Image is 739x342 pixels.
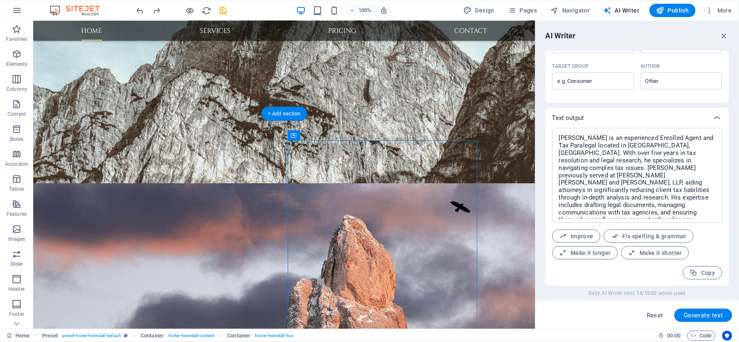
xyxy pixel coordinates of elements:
h6: 100% [358,5,372,15]
p: Content [7,111,26,117]
img: Editor Logo [48,5,110,15]
button: Usercentrics [722,331,732,341]
p: Features [7,211,27,217]
span: Click to select. Double-click to edit [141,331,164,341]
i: This element is a customizable preset [124,333,128,338]
button: AI Writer [600,4,643,17]
span: Daily AI Writer limit 74/5000 words used [589,290,686,297]
button: save [218,5,228,15]
button: Generate text [675,309,732,322]
p: Columns [6,86,27,92]
p: Images [8,236,25,242]
div: Text output [546,128,729,286]
button: redo [152,5,162,15]
button: Click here to leave preview mode and continue editing [185,5,195,15]
span: Navigator [551,6,590,15]
button: Navigator [547,4,593,17]
button: 100% [346,5,376,15]
span: Fix spelling & grammar [611,232,687,240]
h6: AI Writer [546,31,576,41]
input: AuthorClear [643,75,707,87]
i: Undo: Move elements (Ctrl+Z) [136,6,145,15]
p: Favorites [6,36,27,42]
span: Design [464,6,495,15]
button: Pages [504,4,540,17]
button: reload [202,5,212,15]
i: Redo: Move elements (Ctrl+Y, ⌘+Y) [152,6,162,15]
span: 00 00 [667,331,680,341]
p: Header [8,286,25,292]
button: Copy [683,266,722,280]
button: Make it longer [552,246,618,260]
span: AI Writer [603,6,640,15]
button: Fix spelling & grammar [604,230,694,243]
button: Design [460,4,498,17]
span: Copy [690,269,715,277]
a: Click to cancel selection. Double-click to open Pages [7,331,30,341]
span: Improve [559,232,593,240]
div: Text output [546,108,729,128]
span: . footer-heimdall-box [254,331,294,341]
p: Text output [552,114,584,122]
p: Boxes [10,136,24,142]
i: Save (Ctrl+S) [219,6,228,15]
span: Publish [656,6,689,15]
nav: breadcrumb [42,331,294,341]
p: Accordion [5,161,28,167]
p: Elements [6,61,27,67]
span: Reset [647,312,663,319]
span: : [673,332,675,339]
span: . preset-footer-heimdall-default [61,331,121,341]
p: Author [641,63,661,70]
span: More [706,6,732,15]
span: Click to select. Double-click to edit [227,331,251,341]
span: Code [691,331,712,341]
i: On resize automatically adjust zoom level to fit chosen device. [380,7,388,14]
p: Tables [9,186,24,192]
span: Make it shorter [628,249,682,257]
span: Generate text [684,312,723,319]
span: . footer-heimdall-content [167,331,214,341]
h6: Session time [659,331,681,341]
div: + Add section [261,107,307,121]
span: Click to select. Double-click to edit [42,331,58,341]
p: Footer [9,311,24,317]
span: Make it longer [559,249,611,257]
textarea: [PERSON_NAME] is an experienced Enrolled Agent and Tax Paralegal located in [GEOGRAPHIC_DATA], [G... [556,132,718,219]
span: Pages [508,6,537,15]
i: Reload page [202,6,212,15]
button: Reset [642,309,668,322]
div: Design (Ctrl+Alt+Y) [460,4,498,17]
button: More [702,4,735,17]
button: Code [687,331,716,341]
input: Target group [552,75,634,88]
button: undo [135,5,145,15]
p: Target group [552,63,589,70]
button: Improve [552,230,601,243]
p: Slider [10,261,23,267]
button: Publish [650,4,696,17]
button: Make it shorter [621,246,689,260]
